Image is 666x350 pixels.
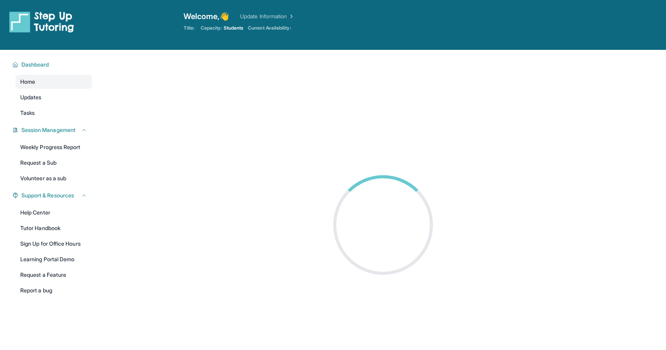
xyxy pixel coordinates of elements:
[184,11,230,22] span: Welcome, 👋
[20,109,35,117] span: Tasks
[240,12,295,20] a: Update Information
[20,78,35,86] span: Home
[18,126,87,134] button: Session Management
[16,106,92,120] a: Tasks
[9,11,74,33] img: logo
[16,252,92,266] a: Learning Portal Demo
[16,283,92,297] a: Report a bug
[248,25,291,31] span: Current Availability:
[21,192,74,199] span: Support & Resources
[184,25,194,31] span: Title:
[16,140,92,154] a: Weekly Progress Report
[18,192,87,199] button: Support & Resources
[18,61,87,69] button: Dashboard
[21,126,76,134] span: Session Management
[16,221,92,235] a: Tutor Handbook
[16,90,92,104] a: Updates
[224,25,244,31] span: Students
[16,237,92,251] a: Sign Up for Office Hours
[16,206,92,220] a: Help Center
[16,75,92,89] a: Home
[16,268,92,282] a: Request a Feature
[20,93,42,101] span: Updates
[21,61,49,69] span: Dashboard
[16,156,92,170] a: Request a Sub
[287,12,295,20] img: Chevron Right
[16,171,92,185] a: Volunteer as a sub
[201,25,222,31] span: Capacity:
